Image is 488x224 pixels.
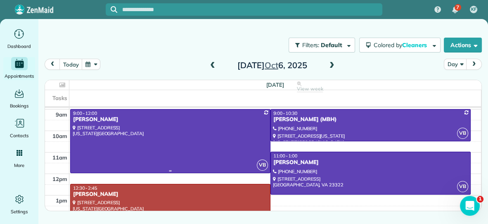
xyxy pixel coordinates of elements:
span: 11am [52,154,67,161]
a: Bookings [3,87,35,110]
span: 11:00 - 1:00 [273,153,297,159]
button: next [466,59,482,70]
button: Focus search [106,6,117,13]
span: Appointments [5,72,34,80]
span: 10am [52,133,67,139]
span: KF [471,6,476,13]
span: [DATE] [266,81,284,88]
a: Filters: Default [284,38,355,52]
div: 7 unread notifications [446,1,464,19]
span: Colored by [374,41,430,49]
span: 1 [477,196,483,203]
span: 9:00 - 12:00 [73,110,97,116]
a: Settings [3,193,35,216]
a: Contacts [3,117,35,140]
span: Tasks [52,95,67,101]
a: Appointments [3,57,35,80]
div: [PERSON_NAME] [273,159,468,166]
span: VB [457,128,468,139]
span: Contacts [10,131,28,140]
span: VB [257,160,268,171]
iframe: Intercom live chat [460,196,480,216]
span: 1pm [56,197,67,204]
span: Filters: [302,41,320,49]
button: Day [444,59,467,70]
span: Settings [11,207,28,216]
span: 9:00 - 10:30 [273,110,297,116]
button: Filters: Default [289,38,355,52]
span: 7 [456,4,459,11]
button: today [59,59,82,70]
button: Actions [444,38,482,52]
button: prev [45,59,60,70]
button: Colored byCleaners [359,38,441,52]
span: More [14,161,24,169]
span: Default [321,41,343,49]
div: [PERSON_NAME] [73,191,268,198]
span: VB [457,181,468,192]
span: Oct [265,60,278,70]
div: [PERSON_NAME] (MBH) [273,116,468,123]
span: Dashboard [7,42,31,50]
span: 9am [56,111,67,118]
div: [PERSON_NAME] [73,116,268,123]
a: Dashboard [3,27,35,50]
span: 12:30 - 2:45 [73,185,97,191]
span: View week [297,86,323,92]
span: 12pm [52,176,67,182]
svg: Focus search [111,6,117,13]
span: Bookings [10,102,29,110]
h2: [DATE] 6, 2025 [220,61,324,70]
span: Cleaners [402,41,429,49]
